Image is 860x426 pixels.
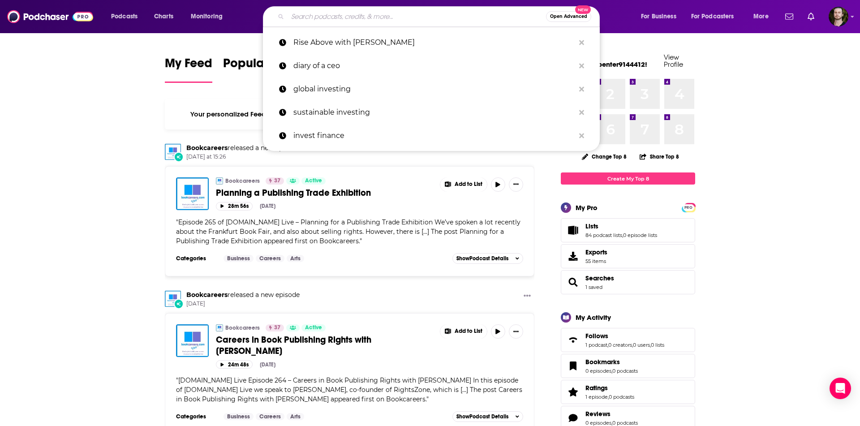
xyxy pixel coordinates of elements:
[216,177,223,185] img: Bookcareers
[608,394,609,400] span: ,
[509,324,523,339] button: Show More Button
[216,360,253,369] button: 24m 48s
[176,413,216,420] h3: Categories
[564,276,582,288] a: Searches
[176,324,209,357] a: Careers in Book Publishing Rights with Clare Hodder
[186,144,300,152] h3: released a new episode
[176,218,520,245] span: " "
[455,181,482,188] span: Add to List
[191,10,223,23] span: Monitoring
[564,224,582,237] a: Lists
[564,386,582,398] a: Ratings
[546,11,591,22] button: Open AdvancedNew
[274,176,280,185] span: 37
[829,7,848,26] span: Logged in as OutlierAudio
[165,56,212,83] a: My Feed
[216,187,434,198] a: Planning a Publishing Trade Exhibition
[174,299,184,309] div: New Episode
[224,413,254,420] a: Business
[585,420,611,426] a: 0 episodes
[186,144,228,152] a: Bookcareers
[829,7,848,26] img: User Profile
[185,9,234,24] button: open menu
[641,10,676,23] span: For Business
[830,378,851,399] div: Open Intercom Messenger
[7,8,93,25] img: Podchaser - Follow, Share and Rate Podcasts
[650,342,651,348] span: ,
[633,342,650,348] a: 0 users
[266,324,284,331] a: 37
[148,9,179,24] a: Charts
[561,244,695,268] a: Exports
[271,6,608,27] div: Search podcasts, credits, & more...
[782,9,797,24] a: Show notifications dropdown
[804,9,818,24] a: Show notifications dropdown
[176,376,522,403] span: " "
[440,324,487,339] button: Show More Button
[632,342,633,348] span: ,
[176,177,209,210] a: Planning a Publishing Trade Exhibition
[287,413,304,420] a: Arts
[186,153,300,161] span: [DATE] at 15:26
[585,410,611,418] span: Reviews
[452,253,523,264] button: ShowPodcast Details
[216,334,434,357] a: Careers in Book Publishing Rights with [PERSON_NAME]
[263,124,600,147] a: invest finance
[561,172,695,185] a: Create My Top 8
[111,10,138,23] span: Podcasts
[520,291,534,302] button: Show More Button
[609,394,634,400] a: 0 podcasts
[256,413,284,420] a: Careers
[165,56,212,76] span: My Feed
[585,384,634,392] a: Ratings
[305,323,322,332] span: Active
[611,368,612,374] span: ,
[585,274,614,282] a: Searches
[223,56,299,83] a: Popular Feed
[186,291,300,299] h3: released a new episode
[165,144,181,160] img: Bookcareers
[263,101,600,124] a: sustainable investing
[260,203,275,209] div: [DATE]
[216,324,223,331] img: Bookcareers
[585,248,607,256] span: Exports
[564,250,582,262] span: Exports
[165,99,534,129] div: Your personalized Feed is curated based on the Podcasts, Creators, Users, and Lists that you Follow.
[564,412,582,424] a: Reviews
[639,148,679,165] button: Share Top 8
[585,332,608,340] span: Follows
[263,54,600,77] a: diary of a ceo
[607,342,608,348] span: ,
[561,218,695,242] span: Lists
[456,413,508,420] span: Show Podcast Details
[564,360,582,372] a: Bookmarks
[293,31,575,54] p: Rise Above with Kevin Lanning
[293,124,575,147] p: invest finance
[585,232,622,238] a: 84 podcast lists
[260,361,275,368] div: [DATE]
[263,31,600,54] a: Rise Above with [PERSON_NAME]
[585,384,608,392] span: Ratings
[576,151,632,162] button: Change Top 8
[664,53,683,69] a: View Profile
[288,9,546,24] input: Search podcasts, credits, & more...
[564,334,582,346] a: Follows
[293,77,575,101] p: global investing
[575,5,591,14] span: New
[585,394,608,400] a: 1 episode
[176,218,520,245] span: Episode 265 of [DOMAIN_NAME] Live – Planning for a Publishing Trade Exhibition We’ve spoken a lot...
[561,328,695,352] span: Follows
[509,177,523,192] button: Show More Button
[223,56,299,76] span: Popular Feed
[585,358,638,366] a: Bookmarks
[576,313,611,322] div: My Activity
[685,9,747,24] button: open menu
[611,420,612,426] span: ,
[683,204,694,211] span: PRO
[622,232,623,238] span: ,
[256,255,284,262] a: Careers
[216,202,253,211] button: 28m 56s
